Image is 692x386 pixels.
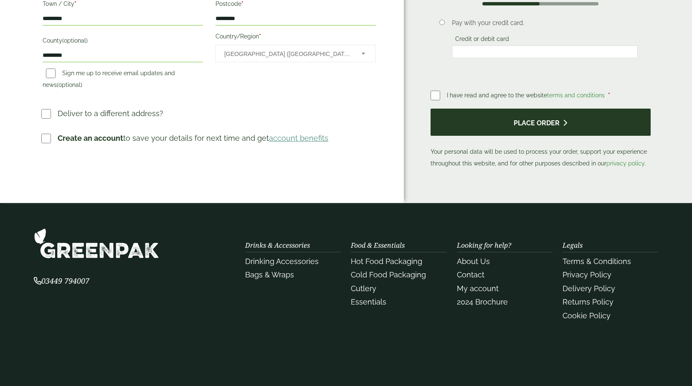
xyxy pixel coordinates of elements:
iframe: Secure card payment input frame [454,48,635,56]
span: 03449 794007 [34,276,89,286]
a: Privacy Policy [563,270,611,279]
span: (optional) [57,81,82,88]
button: Place order [431,109,651,136]
a: Bags & Wraps [245,270,294,279]
span: I have read and agree to the website [447,92,606,99]
a: 2024 Brochure [457,297,508,306]
p: Your personal data will be used to process your order, support your experience throughout this we... [431,109,651,169]
a: Cutlery [351,284,376,293]
a: Delivery Policy [563,284,615,293]
a: Essentials [351,297,386,306]
a: Returns Policy [563,297,613,306]
p: Pay with your credit card. [452,18,638,28]
p: to save your details for next time and get [58,132,328,144]
abbr: required [241,0,243,7]
a: terms and conditions [547,92,605,99]
a: account benefits [269,134,328,142]
abbr: required [608,92,610,99]
a: privacy policy [606,160,644,167]
a: My account [457,284,499,293]
input: Sign me up to receive email updates and news(optional) [46,69,56,78]
a: 03449 794007 [34,277,89,285]
abbr: required [74,0,76,7]
label: Credit or debit card [452,36,512,45]
label: Country/Region [215,30,376,45]
span: Country/Region [215,45,376,62]
a: Hot Food Packaging [351,257,422,266]
a: Cookie Policy [563,311,611,320]
label: Sign me up to receive email updates and news [43,70,175,91]
span: United Kingdom (UK) [224,45,350,63]
a: About Us [457,257,490,266]
p: Deliver to a different address? [58,108,163,119]
strong: Create an account [58,134,123,142]
span: (optional) [62,37,88,44]
abbr: required [259,33,261,40]
a: Contact [457,270,484,279]
img: GreenPak Supplies [34,228,159,259]
a: Terms & Conditions [563,257,631,266]
a: Cold Food Packaging [351,270,426,279]
a: Drinking Accessories [245,257,319,266]
label: County [43,35,203,49]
